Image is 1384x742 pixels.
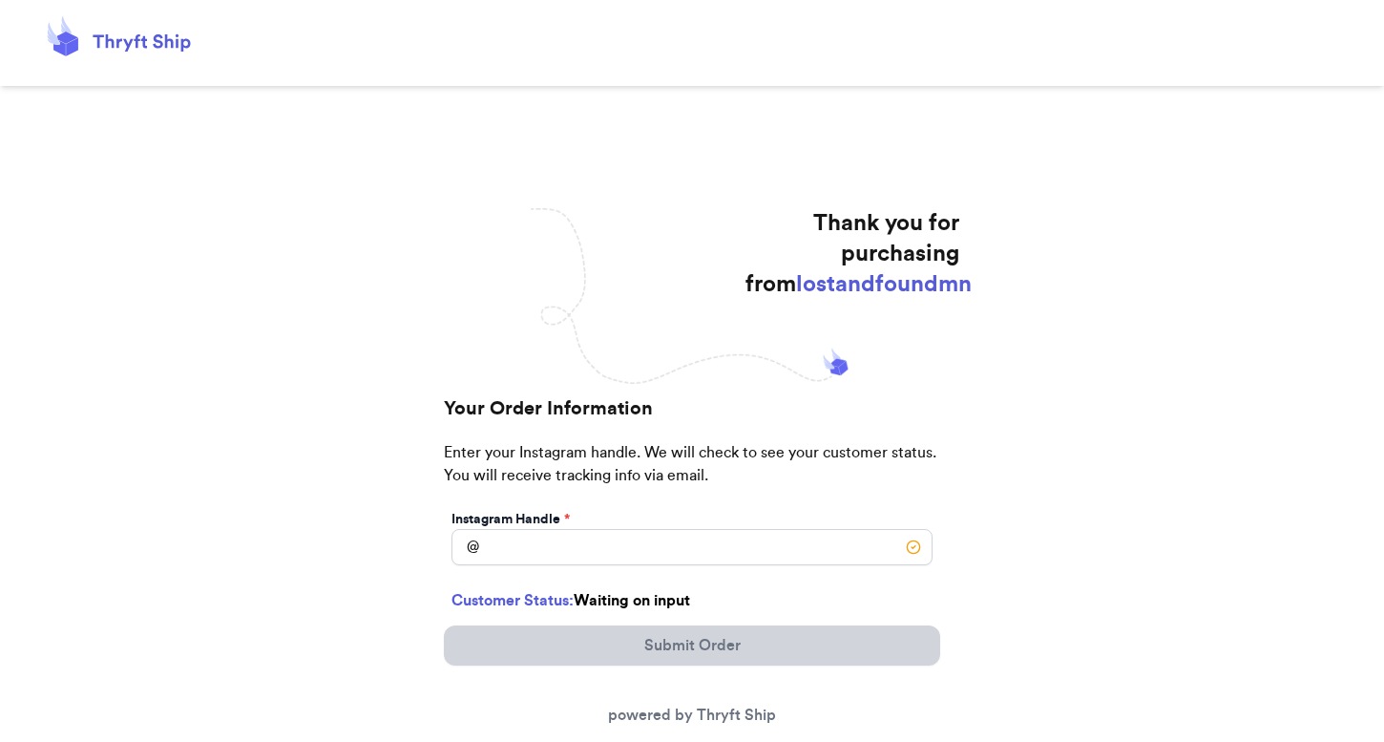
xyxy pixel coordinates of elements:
label: Instagram Handle [451,510,570,529]
h2: Your Order Information [444,395,940,441]
h1: Thank you for purchasing from [745,208,959,300]
button: Submit Order [444,625,940,666]
span: Waiting on input [574,593,690,608]
p: Enter your Instagram handle. We will check to see your customer status. You will receive tracking... [444,441,940,506]
span: lostandfoundmn [796,273,972,296]
a: powered by Thryft Ship [608,708,776,723]
span: Customer Status: [451,593,574,608]
div: @ [451,529,479,565]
